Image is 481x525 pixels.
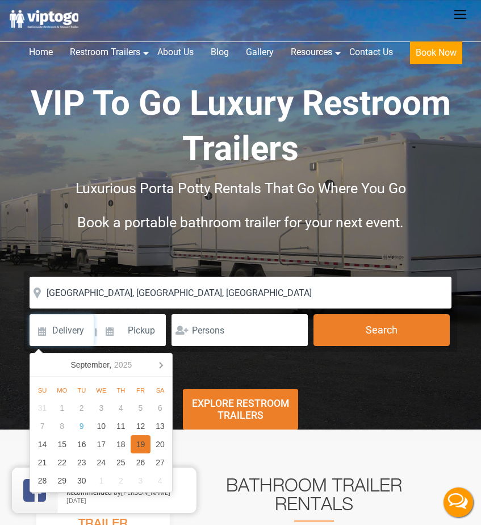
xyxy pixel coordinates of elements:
[237,40,282,65] a: Gallery
[150,453,170,472] div: 27
[32,453,52,472] div: 21
[111,417,131,435] div: 11
[52,384,72,397] div: Mo
[52,399,72,417] div: 1
[66,356,136,374] div: September,
[52,435,72,453] div: 15
[30,277,451,309] input: Where do you need your restroom?
[72,417,91,435] div: 9
[410,41,462,64] button: Book Now
[61,40,149,65] a: Restroom Trailers
[185,476,443,522] h2: Bathroom Trailer Rentals
[150,384,170,397] div: Sa
[66,496,86,505] span: [DATE]
[52,453,72,472] div: 22
[72,435,91,453] div: 16
[341,40,401,65] a: Contact Us
[91,472,111,490] div: 1
[436,480,481,525] button: Live Chat
[131,453,150,472] div: 26
[30,314,94,346] input: Delivery
[95,314,97,351] span: |
[131,384,150,397] div: Fr
[150,417,170,435] div: 13
[183,389,298,430] div: Explore Restroom Trailers
[91,384,111,397] div: We
[66,489,187,497] span: by
[111,453,131,472] div: 25
[32,417,52,435] div: 7
[20,40,61,65] a: Home
[282,40,341,65] a: Resources
[32,435,52,453] div: 14
[32,384,52,397] div: Su
[313,314,450,346] button: Search
[72,472,91,490] div: 30
[23,479,46,502] img: Review Rating
[150,435,170,453] div: 20
[131,435,150,453] div: 19
[150,399,170,417] div: 6
[91,435,111,453] div: 17
[111,399,131,417] div: 4
[91,399,111,417] div: 3
[31,83,451,169] span: VIP To Go Luxury Restroom Trailers
[76,180,406,197] span: Luxurious Porta Potty Rentals That Go Where You Go
[52,417,72,435] div: 8
[32,399,52,417] div: 31
[98,314,166,346] input: Pickup
[111,435,131,453] div: 18
[172,314,308,346] input: Persons
[32,472,52,490] div: 28
[131,417,150,435] div: 12
[72,453,91,472] div: 23
[150,472,170,490] div: 4
[91,453,111,472] div: 24
[52,472,72,490] div: 29
[111,384,131,397] div: Th
[77,214,404,231] span: Book a portable bathroom trailer for your next event.
[131,399,150,417] div: 5
[111,472,131,490] div: 2
[401,40,471,71] a: Book Now
[202,40,237,65] a: Blog
[149,40,202,65] a: About Us
[72,384,92,397] div: Tu
[131,472,150,490] div: 3
[114,358,132,372] i: 2025
[91,417,111,435] div: 10
[72,399,91,417] div: 2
